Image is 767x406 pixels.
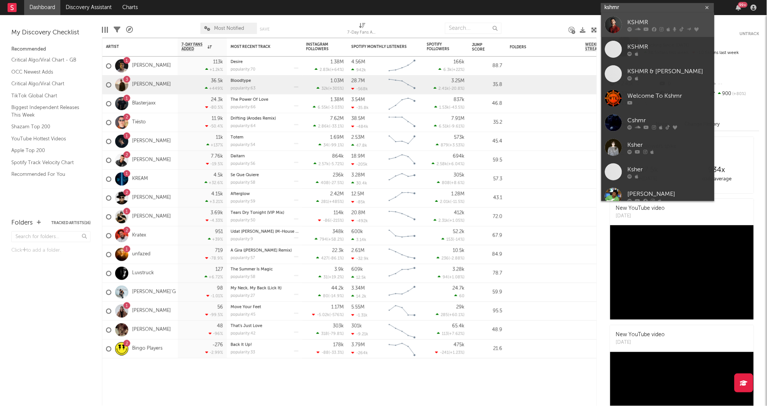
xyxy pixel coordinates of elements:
[331,60,344,65] div: 1.38M
[454,97,465,102] div: 837k
[472,43,491,52] div: Jump Score
[740,30,759,38] button: Untrack
[332,248,344,253] div: 22.3k
[437,180,465,185] div: ( )
[331,97,344,102] div: 1.38M
[11,45,91,54] div: Recommended
[472,175,502,184] div: 57.3
[11,28,91,37] div: My Discovery Checklist
[318,125,329,129] span: 2.86k
[206,218,223,223] div: -4.33 %
[11,170,83,178] a: Recommended For You
[616,205,665,212] div: New YouTube video
[231,79,251,83] a: Bloodtype
[450,257,464,261] span: -2.88 %
[439,67,465,72] div: ( )
[472,231,502,240] div: 67.9
[437,162,447,166] span: 2.58k
[453,286,465,291] div: 24.7k
[441,143,448,148] span: 879
[472,288,502,297] div: 59.9
[132,195,171,201] a: [PERSON_NAME]
[385,245,419,264] svg: Chart title
[332,154,344,159] div: 864k
[601,86,715,111] a: Welcome To Kshmr
[11,92,83,100] a: TikTok Global Chart
[231,117,299,121] div: Drifting (Arodes Remix)
[205,275,223,280] div: +6.72 %
[454,238,464,242] span: -14 %
[231,305,261,309] a: Move Your Feet
[313,124,344,129] div: ( )
[437,256,465,261] div: ( )
[385,57,419,75] svg: Chart title
[320,238,327,242] span: 794
[347,19,377,41] div: 7-Day Fans Added (7-Day Fans Added)
[601,12,715,37] a: KSHMR
[472,137,502,146] div: 45.4
[330,143,343,148] span: -99.1 %
[442,237,465,242] div: ( )
[114,19,120,41] div: Filters
[330,135,344,140] div: 1.69M
[439,87,449,91] span: 2.41k
[628,165,711,174] div: Ksher
[231,117,276,121] a: Drifting (Arodes Remix)
[385,132,419,151] svg: Chart title
[351,78,365,83] div: 28.7M
[351,286,365,291] div: 3.34M
[385,151,419,170] svg: Chart title
[51,221,91,225] button: Tracked Artists(16)
[319,143,344,148] div: ( )
[351,267,363,272] div: 609k
[318,106,328,110] span: 6.55k
[216,267,223,272] div: 127
[331,78,344,83] div: 1.03M
[351,68,366,72] div: 942k
[351,248,365,253] div: 2.61M
[472,80,502,89] div: 35.8
[347,28,377,37] div: 7-Day Fans Added (7-Day Fans Added)
[436,143,465,148] div: ( )
[351,173,365,178] div: 3.28M
[351,211,365,215] div: 20.8M
[439,125,449,129] span: 6.51k
[231,154,299,158] div: Daitarn
[351,229,363,234] div: 600k
[330,87,343,91] span: +305 %
[334,267,344,272] div: 3.9k
[351,86,368,91] div: -568k
[206,294,223,298] div: -1.01 %
[231,211,284,215] a: Tears Dry Tonight (VIP Mix)
[231,286,299,291] div: My Neck, My Back (Lick It)
[450,106,464,110] span: -43.5 %
[231,256,255,260] div: popularity: 57
[329,200,343,204] span: +485 %
[453,248,465,253] div: 10.5k
[231,249,299,253] div: A Gira (David Guetta Remix)
[231,86,256,91] div: popularity: 63
[351,181,367,186] div: 30.4k
[231,135,243,140] a: Totem
[330,116,344,121] div: 7.62M
[231,230,299,234] div: Udat Gela Sonya (M-House Mix) - From "Ye Re Ye Re Paisa 3"
[351,237,367,242] div: 3.14k
[316,199,344,204] div: ( )
[333,229,344,234] div: 348k
[450,125,464,129] span: -9.61 %
[231,60,243,64] a: Desire
[628,116,711,125] div: Cshmr
[321,257,328,261] span: 427
[447,238,453,242] span: 153
[454,211,465,215] div: 412k
[231,275,256,279] div: popularity: 58
[434,86,465,91] div: ( )
[451,192,465,197] div: 1.28M
[208,237,223,242] div: +39 %
[231,173,299,177] div: Se Que Quiere
[385,264,419,283] svg: Chart title
[217,305,223,310] div: 56
[11,246,91,255] div: Click to add a folder.
[451,116,465,121] div: 7.91M
[351,218,368,223] div: -492k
